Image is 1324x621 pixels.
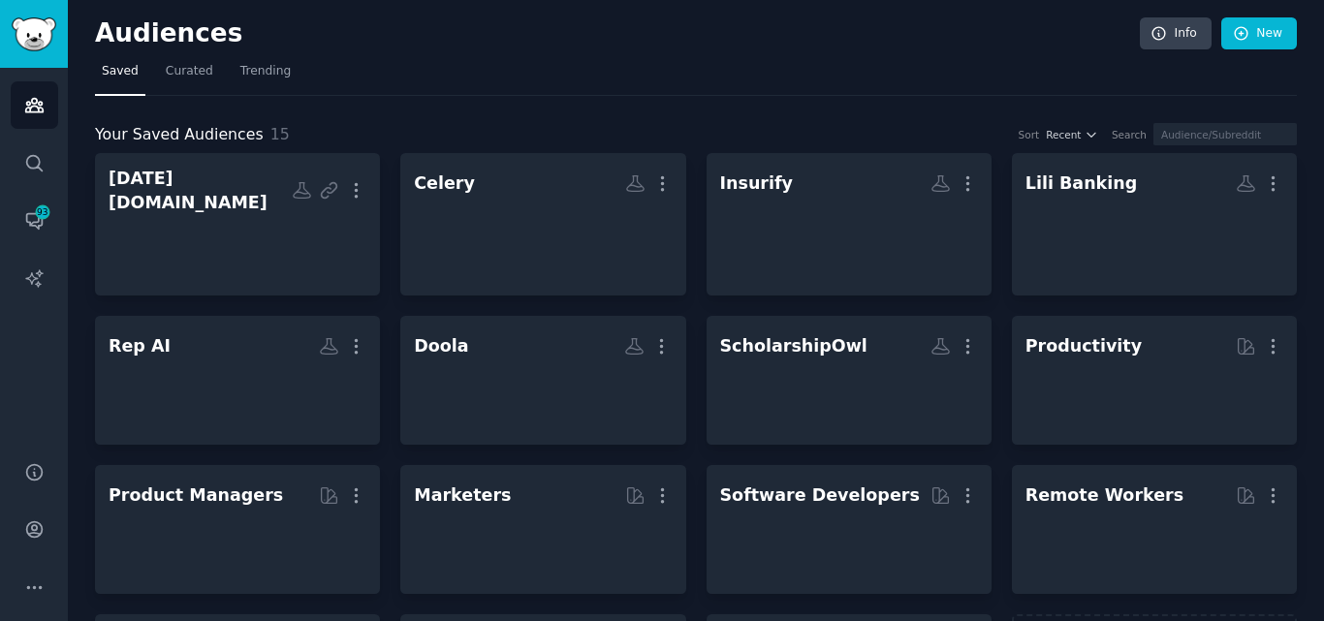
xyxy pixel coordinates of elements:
[95,316,380,445] a: Rep AI
[400,316,685,445] a: Doola
[1221,17,1297,50] a: New
[1140,17,1212,50] a: Info
[707,153,992,295] a: Insurify
[1046,128,1081,141] span: Recent
[95,18,1140,49] h2: Audiences
[95,465,380,594] a: Product Managers
[400,153,685,295] a: Celery
[1025,334,1142,358] div: Productivity
[720,483,920,508] div: Software Developers
[159,56,220,96] a: Curated
[707,316,992,445] a: ScholarshipOwl
[1025,171,1137,196] div: Lili Banking
[720,171,794,196] div: Insurify
[102,63,139,80] span: Saved
[95,56,145,96] a: Saved
[1046,128,1098,141] button: Recent
[1012,153,1297,295] a: Lili Banking
[166,63,213,80] span: Curated
[1112,128,1147,141] div: Search
[414,171,475,196] div: Celery
[109,334,171,358] div: Rep AI
[1012,465,1297,594] a: Remote Workers
[1153,123,1297,145] input: Audience/Subreddit
[12,17,56,51] img: GummySearch logo
[95,123,264,147] span: Your Saved Audiences
[95,153,380,295] a: [DATE][DOMAIN_NAME]
[34,205,51,219] span: 93
[414,334,468,358] div: Doola
[414,483,511,508] div: Marketers
[1019,128,1040,141] div: Sort
[400,465,685,594] a: Marketers
[720,334,867,358] div: ScholarshipOwl
[707,465,992,594] a: Software Developers
[109,483,283,508] div: Product Managers
[1012,316,1297,445] a: Productivity
[270,125,290,143] span: 15
[109,167,292,214] div: [DATE][DOMAIN_NAME]
[11,197,58,244] a: 93
[234,56,298,96] a: Trending
[240,63,291,80] span: Trending
[1025,483,1183,508] div: Remote Workers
